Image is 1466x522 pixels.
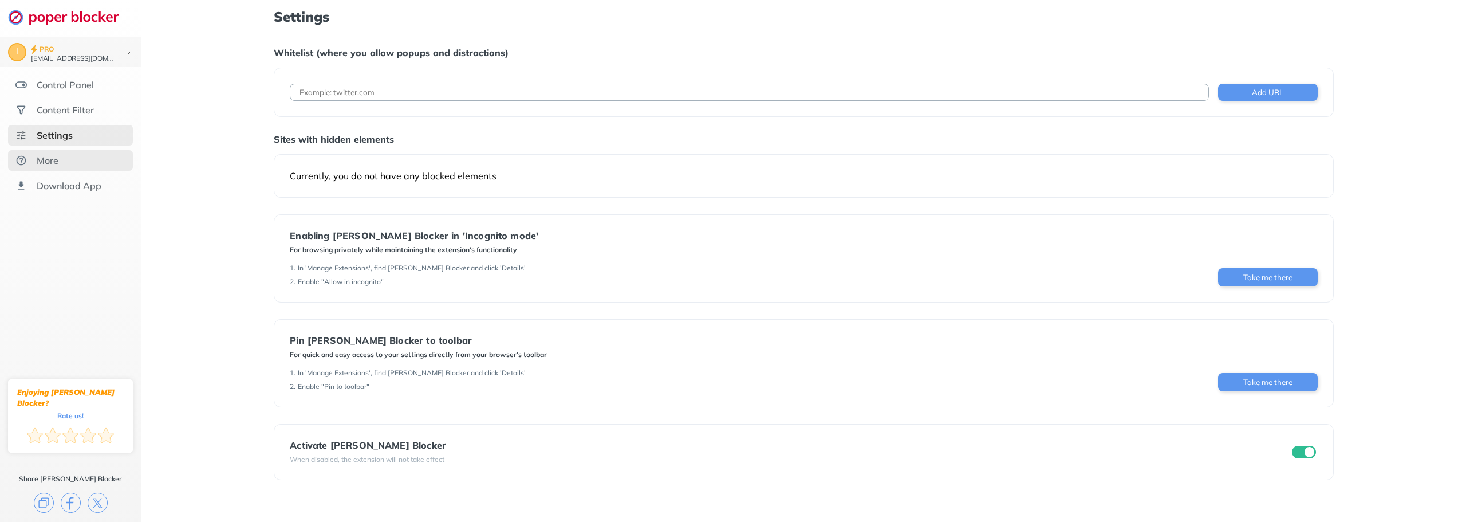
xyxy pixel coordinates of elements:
[121,47,135,59] img: chevron-bottom-black.svg
[37,104,94,116] div: Content Filter
[1218,84,1318,101] button: Add URL
[290,350,547,359] div: For quick and easy access to your settings directly from your browser's toolbar
[19,474,122,484] div: Share [PERSON_NAME] Blocker
[290,455,446,464] div: When disabled, the extension will not take effect
[31,55,116,63] div: lohoc123@gmail.com
[290,264,295,273] div: 1 .
[15,104,27,116] img: social.svg
[15,155,27,166] img: about.svg
[37,129,73,141] div: Settings
[298,264,526,273] div: In 'Manage Extensions', find [PERSON_NAME] Blocker and click 'Details'
[40,44,54,55] div: PRO
[290,230,538,241] div: Enabling [PERSON_NAME] Blocker in 'Incognito mode'
[290,277,295,286] div: 2 .
[274,134,1333,145] div: Sites with hidden elements
[37,79,94,91] div: Control Panel
[15,180,27,191] img: download-app.svg
[290,245,538,254] div: For browsing privately while maintaining the extension's functionality
[57,413,84,418] div: Rate us!
[298,368,526,378] div: In 'Manage Extensions', find [PERSON_NAME] Blocker and click 'Details'
[290,84,1208,101] input: Example: twitter.com
[298,277,384,286] div: Enable "Allow in incognito"
[34,493,54,513] img: copy.svg
[15,129,27,141] img: settings-selected.svg
[37,180,101,191] div: Download App
[290,170,1317,182] div: Currently, you do not have any blocked elements
[1218,268,1318,286] button: Take me there
[1218,373,1318,391] button: Take me there
[17,387,124,409] div: Enjoying [PERSON_NAME] Blocker?
[298,382,369,391] div: Enable "Pin to toolbar"
[88,493,108,513] img: x.svg
[290,335,547,346] div: Pin [PERSON_NAME] Blocker to toolbar
[8,9,131,25] img: logo-webpage.svg
[290,440,446,450] div: Activate [PERSON_NAME] Blocker
[37,155,58,166] div: More
[31,45,37,54] img: pro-icon.svg
[274,47,1333,58] div: Whitelist (where you allow popups and distractions)
[274,9,1333,24] h1: Settings
[290,368,295,378] div: 1 .
[61,493,81,513] img: facebook.svg
[15,79,27,91] img: features.svg
[290,382,295,391] div: 2 .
